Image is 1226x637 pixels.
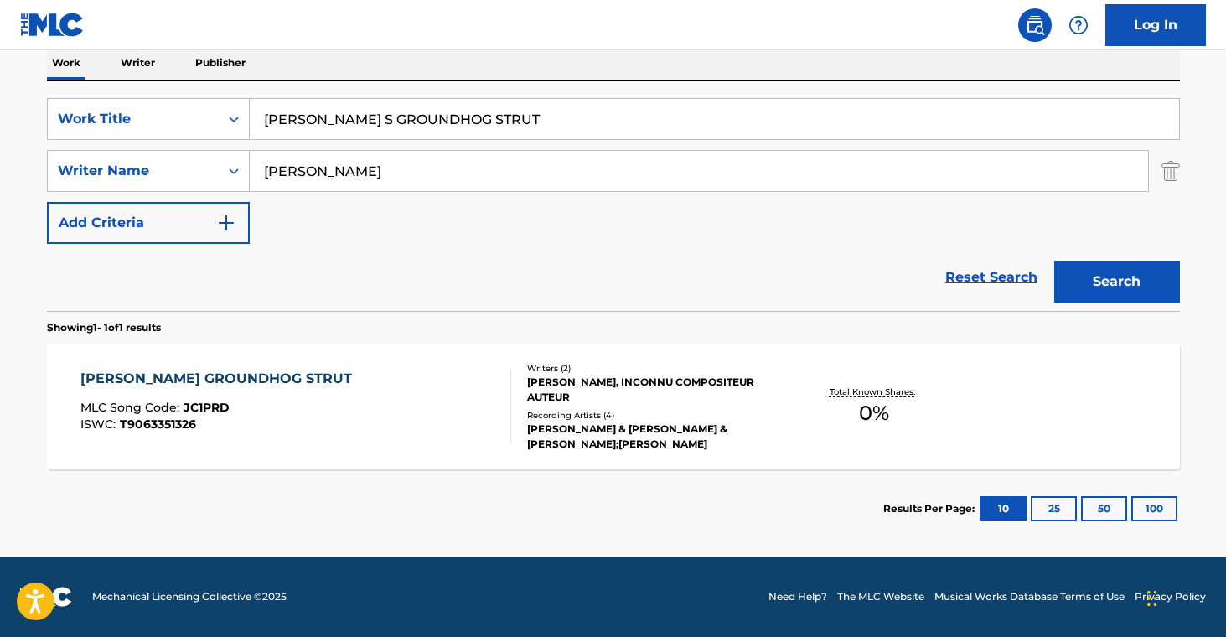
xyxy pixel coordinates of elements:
p: Showing 1 - 1 of 1 results [47,320,161,335]
p: Results Per Page: [883,501,979,516]
a: Public Search [1018,8,1052,42]
button: 10 [980,496,1027,521]
a: [PERSON_NAME] GROUNDHOG STRUTMLC Song Code:JC1PRDISWC:T9063351326Writers (2)[PERSON_NAME], INCONN... [47,344,1180,469]
button: Add Criteria [47,202,250,244]
img: logo [20,587,72,607]
span: T9063351326 [120,417,196,432]
button: 100 [1131,496,1177,521]
a: Need Help? [768,589,827,604]
div: Writers ( 2 ) [527,362,780,375]
a: Privacy Policy [1135,589,1206,604]
div: [PERSON_NAME], INCONNU COMPOSITEUR AUTEUR [527,375,780,405]
div: [PERSON_NAME] & [PERSON_NAME] & [PERSON_NAME];[PERSON_NAME] [527,422,780,452]
img: 9d2ae6d4665cec9f34b9.svg [216,213,236,233]
p: Writer [116,45,160,80]
button: 25 [1031,496,1077,521]
button: Search [1054,261,1180,303]
a: Log In [1105,4,1206,46]
form: Search Form [47,98,1180,311]
div: Recording Artists ( 4 ) [527,409,780,422]
img: MLC Logo [20,13,85,37]
a: The MLC Website [837,589,924,604]
p: Total Known Shares: [830,386,919,398]
iframe: Chat Widget [1142,557,1226,637]
span: ISWC : [80,417,120,432]
img: search [1025,15,1045,35]
a: Reset Search [937,259,1046,296]
span: 0 % [859,398,889,428]
div: Writer Name [58,161,209,181]
div: Help [1062,8,1095,42]
p: Publisher [190,45,251,80]
img: Delete Criterion [1161,150,1180,192]
div: Drag [1147,573,1157,624]
a: Musical Works Database Terms of Use [934,589,1125,604]
span: Mechanical Licensing Collective © 2025 [92,589,287,604]
p: Work [47,45,85,80]
div: Work Title [58,109,209,129]
img: help [1068,15,1089,35]
span: JC1PRD [184,400,230,415]
button: 50 [1081,496,1127,521]
div: [PERSON_NAME] GROUNDHOG STRUT [80,369,360,389]
span: MLC Song Code : [80,400,184,415]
